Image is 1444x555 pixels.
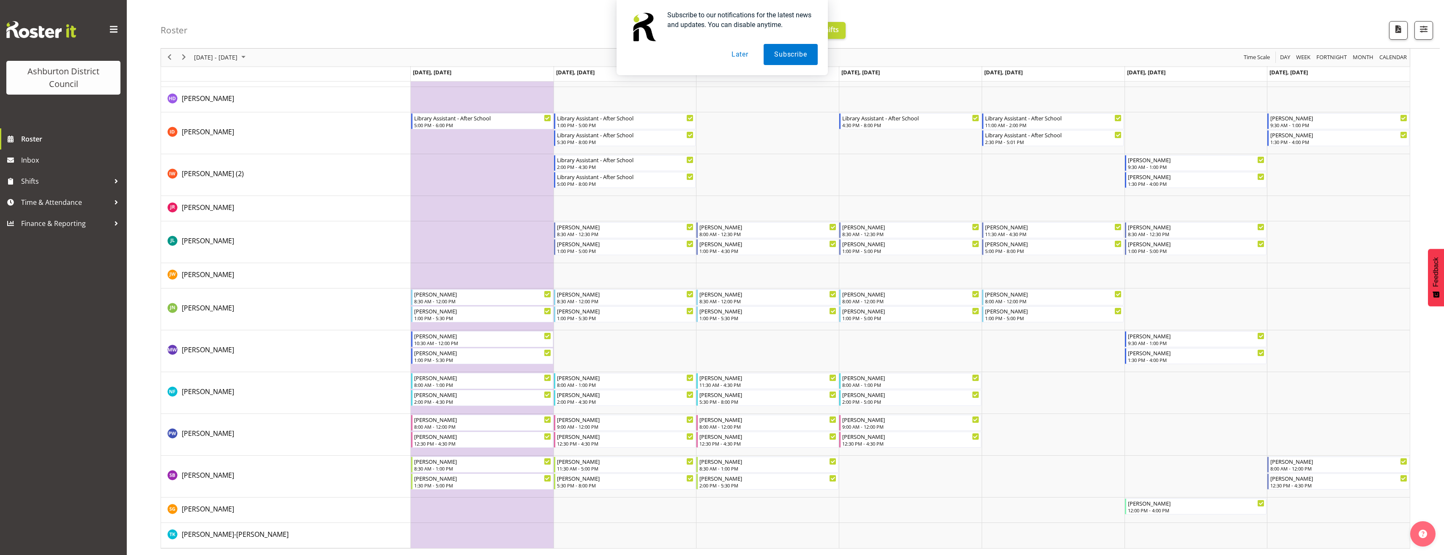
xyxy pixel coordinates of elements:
div: 8:30 AM - 12:00 PM [557,298,694,305]
a: [PERSON_NAME] [182,504,234,514]
div: Stacey Broadbent"s event - Stacey Broadbent Begin From Monday, September 22, 2025 at 1:30:00 PM G... [411,473,553,490]
div: Jonathan Nixon"s event - Jonathan Nixon Begin From Tuesday, September 23, 2025 at 8:30:00 AM GMT+... [554,289,696,305]
a: [PERSON_NAME]-[PERSON_NAME] [182,529,289,539]
div: [PERSON_NAME] [699,223,836,231]
div: Stacey Broadbent"s event - Stacey Broadbent Begin From Tuesday, September 23, 2025 at 11:30:00 AM... [554,457,696,473]
div: Jonathan Nixon"s event - Jonathan Nixon Begin From Friday, September 26, 2025 at 8:00:00 AM GMT+1... [982,289,1124,305]
div: Jonathan Nixon"s event - Jonathan Nixon Begin From Monday, September 22, 2025 at 1:00:00 PM GMT+1... [411,306,553,322]
span: [PERSON_NAME] [182,270,234,279]
div: 4:30 PM - 8:00 PM [842,122,979,128]
div: 12:30 PM - 4:30 PM [699,440,836,447]
div: Library Assistant - After School [557,114,694,122]
span: Roster [21,133,123,145]
div: 11:30 AM - 5:00 PM [557,465,694,472]
div: 8:00 AM - 1:00 PM [414,381,551,388]
button: Subscribe [764,44,817,65]
div: Jonathan Nixon"s event - Jonathan Nixon Begin From Thursday, September 25, 2025 at 1:00:00 PM GMT... [839,306,981,322]
div: Stacey Broadbent"s event - Stacey Broadbent Begin From Sunday, September 28, 2025 at 8:00:00 AM G... [1267,457,1409,473]
div: 2:00 PM - 4:30 PM [414,398,551,405]
div: Nicky Farrell-Tully"s event - Nicky Farrell-Tully Begin From Thursday, September 25, 2025 at 8:00... [839,373,981,389]
div: Nicky Farrell-Tully"s event - Nicky Farrell-Tully Begin From Monday, September 22, 2025 at 2:00:0... [411,390,553,406]
div: 1:00 PM - 5:00 PM [842,315,979,321]
div: Library Assistant - After School [842,114,979,122]
div: 8:00 AM - 12:00 PM [842,298,979,305]
div: [PERSON_NAME] [842,307,979,315]
td: Jane Riach resource [161,196,411,221]
a: [PERSON_NAME] [182,428,234,438]
div: [PERSON_NAME] [699,239,836,248]
td: Phoebe Wang resource [161,414,411,456]
div: Isabel Wang (2)"s event - Isabel Wang Begin From Saturday, September 27, 2025 at 1:30:00 PM GMT+1... [1125,172,1267,188]
div: [PERSON_NAME] [1128,155,1265,164]
span: [PERSON_NAME] [182,504,234,514]
a: [PERSON_NAME] [182,93,234,103]
div: Phoebe Wang"s event - Phoebe Wang Begin From Thursday, September 25, 2025 at 9:00:00 AM GMT+12:00... [839,415,981,431]
div: 1:00 PM - 4:30 PM [699,248,836,254]
div: [PERSON_NAME] [1128,223,1265,231]
div: [PERSON_NAME] [699,474,836,482]
div: 9:30 AM - 1:00 PM [1270,122,1407,128]
div: Jonathan Nixon"s event - Jonathan Nixon Begin From Monday, September 22, 2025 at 8:30:00 AM GMT+1... [411,289,553,305]
span: [PERSON_NAME] [182,236,234,245]
div: 11:00 AM - 2:00 PM [985,122,1122,128]
div: Stacey Broadbent"s event - Stacey Broadbent Begin From Monday, September 22, 2025 at 8:30:00 AM G... [411,457,553,473]
div: Stephen Garton"s event - Stephen Garton Begin From Saturday, September 27, 2025 at 12:00:00 PM GM... [1125,498,1267,514]
div: [PERSON_NAME] [414,290,551,298]
div: 5:00 PM - 8:00 PM [557,180,694,187]
div: Phoebe Wang"s event - Phoebe Wang Begin From Tuesday, September 23, 2025 at 9:00:00 AM GMT+12:00 ... [554,415,696,431]
td: Jay Ladhu resource [161,221,411,263]
div: Nicky Farrell-Tully"s event - Nicky Farrell-Tully Begin From Wednesday, September 24, 2025 at 11:... [696,373,838,389]
div: Jay Ladhu"s event - Jay Ladhu Begin From Saturday, September 27, 2025 at 1:00:00 PM GMT+12:00 End... [1125,239,1267,255]
a: [PERSON_NAME] [182,127,234,137]
div: Phoebe Wang"s event - Phoebe Wang Begin From Monday, September 22, 2025 at 8:00:00 AM GMT+12:00 E... [411,415,553,431]
div: [PERSON_NAME] [985,223,1122,231]
div: [PERSON_NAME] [842,290,979,298]
div: [PERSON_NAME] [557,223,694,231]
div: 1:00 PM - 5:00 PM [557,122,694,128]
td: Jonathan Nixon resource [161,288,411,330]
div: 2:00 PM - 4:30 PM [557,398,694,405]
div: [PERSON_NAME] [842,432,979,441]
div: [PERSON_NAME] [414,432,551,441]
span: [PERSON_NAME] [182,345,234,354]
div: [PERSON_NAME] [699,373,836,382]
div: 5:00 PM - 8:00 PM [985,248,1122,254]
div: [PERSON_NAME] [414,373,551,382]
div: Nicky Farrell-Tully"s event - Nicky Farrell-Tully Begin From Monday, September 22, 2025 at 8:00:0... [411,373,553,389]
div: [PERSON_NAME] [842,390,979,399]
div: Stacey Broadbent"s event - Stacey Broadbent Begin From Wednesday, September 24, 2025 at 2:00:00 P... [696,473,838,490]
div: Nicky Farrell-Tully"s event - Nicky Farrell-Tully Begin From Tuesday, September 23, 2025 at 2:00:... [554,390,696,406]
div: 8:00 AM - 12:30 PM [699,231,836,237]
div: [PERSON_NAME] [699,457,836,465]
div: 8:00 AM - 12:00 PM [985,298,1122,305]
div: 8:00 AM - 1:00 PM [842,381,979,388]
div: [PERSON_NAME] [557,474,694,482]
span: Feedback [1432,257,1440,287]
div: Matthew Wong"s event - Matthew Wong Begin From Monday, September 22, 2025 at 10:30:00 AM GMT+12:0... [411,331,553,347]
a: [PERSON_NAME] [182,386,234,397]
div: 8:30 AM - 12:30 PM [1128,231,1265,237]
div: Jay Ladhu"s event - Jay Ladhu Begin From Saturday, September 27, 2025 at 8:30:00 AM GMT+12:00 End... [1125,222,1267,238]
img: help-xxl-2.png [1419,530,1427,538]
div: Stacey Broadbent"s event - Stacey Broadbent Begin From Tuesday, September 23, 2025 at 5:30:00 PM ... [554,473,696,490]
div: [PERSON_NAME] [557,373,694,382]
td: Isaac Dunne resource [161,112,411,154]
span: [PERSON_NAME] [182,303,234,313]
div: [PERSON_NAME] [699,432,836,441]
div: Jonathan Nixon"s event - Jonathan Nixon Begin From Friday, September 26, 2025 at 1:00:00 PM GMT+1... [982,306,1124,322]
div: Library Assistant - After School [985,114,1122,122]
div: Matthew Wong"s event - Matthew Wong Begin From Saturday, September 27, 2025 at 9:30:00 AM GMT+12:... [1125,331,1267,347]
div: 8:30 AM - 12:00 PM [414,298,551,305]
div: Nicky Farrell-Tully"s event - Nicky Farrell-Tully Begin From Thursday, September 25, 2025 at 2:00... [839,390,981,406]
div: Library Assistant - After School [985,131,1122,139]
div: Library Assistant - After School [557,155,694,164]
div: [PERSON_NAME] [1128,172,1265,181]
div: Phoebe Wang"s event - Phoebe Wang Begin From Wednesday, September 24, 2025 at 12:30:00 PM GMT+12:... [696,432,838,448]
span: Time & Attendance [21,196,110,209]
div: [PERSON_NAME] [414,348,551,357]
td: Nicky Farrell-Tully resource [161,372,411,414]
div: Library Assistant - After School [414,114,551,122]
div: Jay Ladhu"s event - Jay Ladhu Begin From Tuesday, September 23, 2025 at 8:30:00 AM GMT+12:00 Ends... [554,222,696,238]
div: Jay Ladhu"s event - Jay Ladhu Begin From Friday, September 26, 2025 at 5:00:00 PM GMT+12:00 Ends ... [982,239,1124,255]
